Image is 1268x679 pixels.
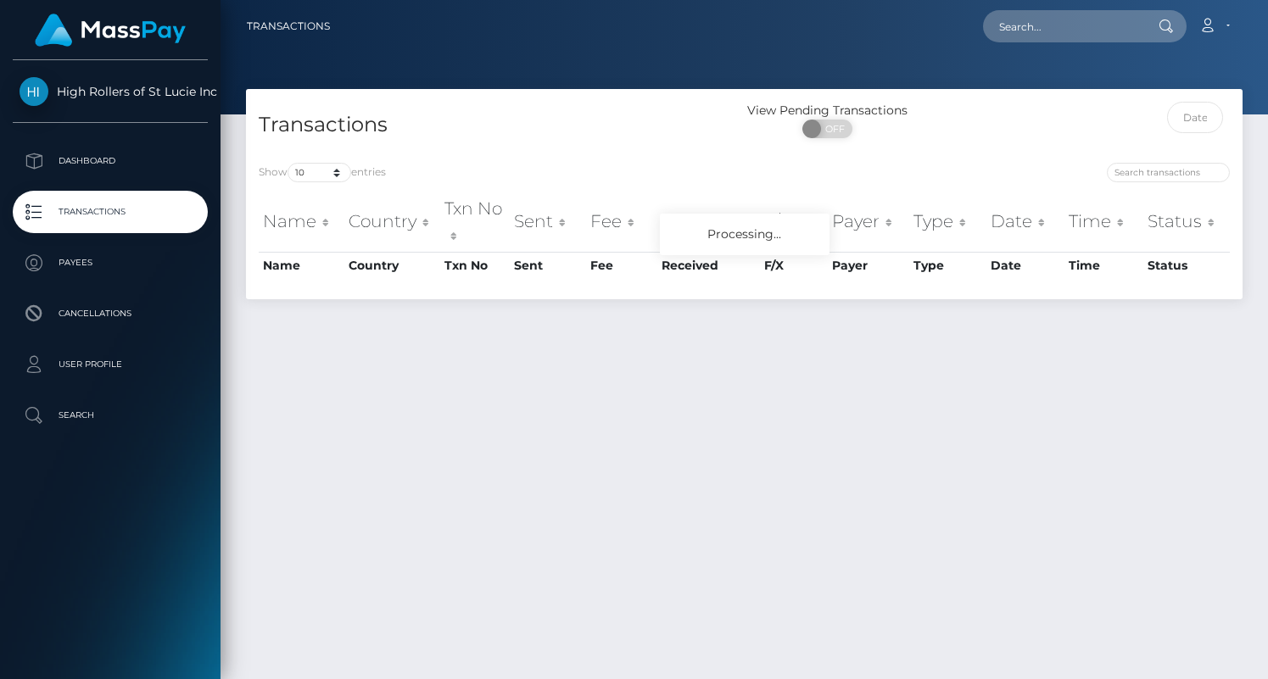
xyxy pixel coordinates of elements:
th: Txn No [440,192,510,252]
th: Type [909,192,986,252]
label: Show entries [259,163,386,182]
a: Payees [13,242,208,284]
th: F/X [760,252,828,279]
a: User Profile [13,343,208,386]
th: Txn No [440,252,510,279]
th: Fee [586,252,657,279]
th: Name [259,192,344,252]
span: High Rollers of St Lucie Inc [13,84,208,99]
th: Fee [586,192,657,252]
a: Transactions [247,8,330,44]
p: Payees [20,250,201,275]
a: Transactions [13,191,208,233]
th: Time [1064,192,1143,252]
th: Name [259,252,344,279]
a: Dashboard [13,140,208,182]
a: Search [13,394,208,437]
p: User Profile [20,352,201,377]
th: Status [1143,192,1230,252]
input: Search transactions [1107,163,1230,182]
th: Date [986,252,1064,279]
p: Cancellations [20,301,201,326]
span: OFF [812,120,854,138]
th: Country [344,192,440,252]
div: Processing... [660,214,830,255]
img: MassPay Logo [35,14,186,47]
th: Received [657,192,759,252]
p: Transactions [20,199,201,225]
th: Time [1064,252,1143,279]
a: Cancellations [13,292,208,335]
div: View Pending Transactions [745,102,911,120]
img: High Rollers of St Lucie Inc [20,77,48,106]
th: Sent [510,192,586,252]
h4: Transactions [259,110,732,140]
p: Dashboard [20,148,201,174]
th: Date [986,192,1064,252]
select: Showentries [288,163,351,182]
p: Search [20,403,201,428]
th: Sent [510,252,586,279]
th: Status [1143,252,1230,279]
th: F/X [760,192,828,252]
input: Search... [983,10,1142,42]
th: Country [344,252,440,279]
th: Payer [828,192,910,252]
input: Date filter [1167,102,1223,133]
th: Payer [828,252,910,279]
th: Type [909,252,986,279]
th: Received [657,252,759,279]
